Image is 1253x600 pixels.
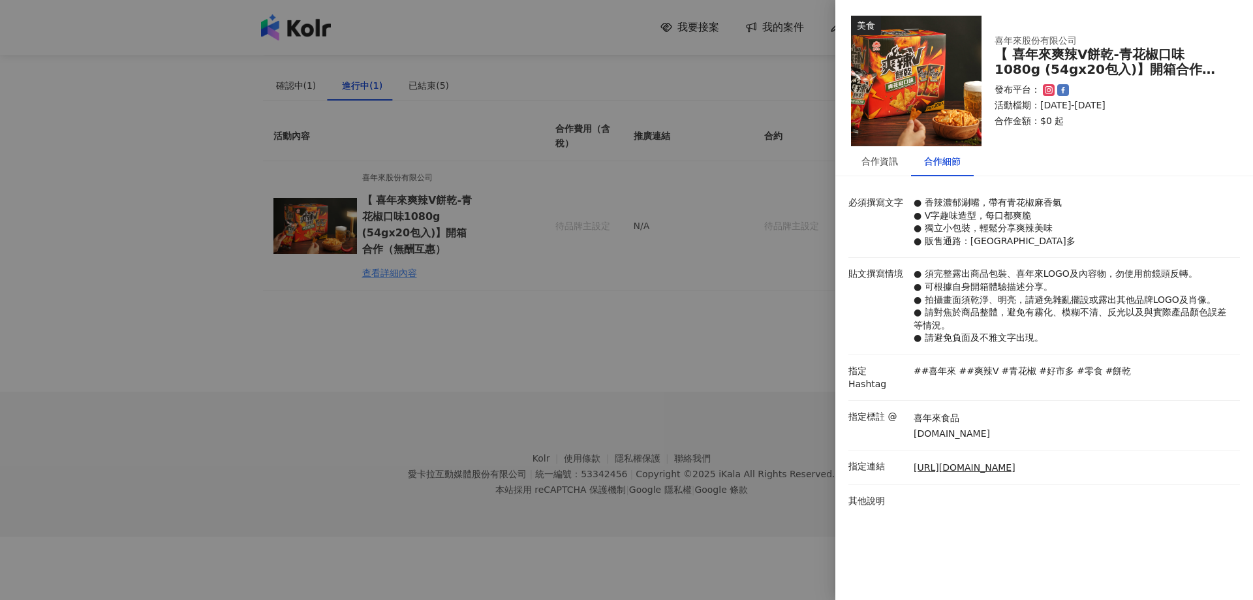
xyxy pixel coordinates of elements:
[848,268,907,281] p: 貼文撰寫情境
[914,428,990,441] p: [DOMAIN_NAME]
[861,154,898,168] div: 合作資訊
[848,460,907,473] p: 指定連結
[1106,365,1132,378] p: #餅乾
[995,84,1040,97] p: 發布平台：
[1077,365,1103,378] p: #零食
[914,268,1233,345] p: ● 須完整露出商品包裝、喜年來LOGO及內容物，勿使用前鏡頭反轉。 ● 可根據自身開箱體驗描述分享。 ● 拍攝畫面須乾淨、明亮，請避免雜亂擺設或露出其他品牌LOGO及肖像。 ● 請對焦於商品整體...
[1002,365,1037,378] p: #青花椒
[851,16,982,146] img: 喜年來爽辣V餅乾-青花椒口味1080g (54gx20包入)
[924,154,961,168] div: 合作細節
[1039,365,1074,378] p: #好市多
[914,365,956,378] p: ##喜年來
[848,495,907,508] p: 其他說明
[914,462,1015,475] a: [URL][DOMAIN_NAME]
[995,47,1224,77] div: 【 喜年來爽辣V餅乾-青花椒口味1080g (54gx20包入)】開箱合作（無酬互惠）
[995,115,1224,128] p: 合作金額： $0 起
[995,99,1224,112] p: 活動檔期：[DATE]-[DATE]
[959,365,998,378] p: ##爽辣V
[995,35,1203,48] div: 喜年來股份有限公司
[851,16,881,35] div: 美食
[848,365,907,390] p: 指定 Hashtag
[848,411,907,424] p: 指定標註 @
[848,197,907,210] p: 必須撰寫文字
[914,412,990,425] p: 喜年來食品
[914,197,1233,247] p: ● 香辣濃郁涮嘴，帶有青花椒麻香氣 ● V字趣味造型，每口都爽脆 ● 獨立小包裝，輕鬆分享爽辣美味 ● 販售通路：[GEOGRAPHIC_DATA]多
